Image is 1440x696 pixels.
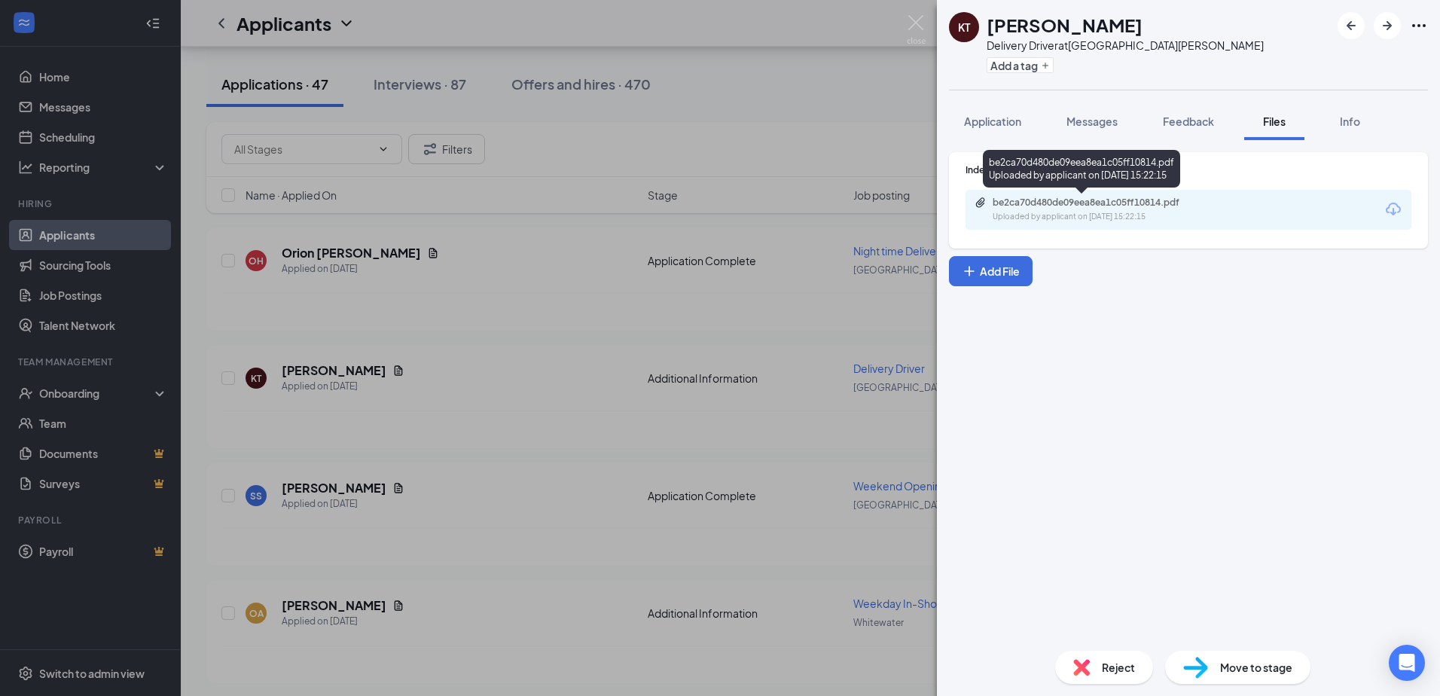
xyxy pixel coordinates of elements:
div: Uploaded by applicant on [DATE] 15:22:15 [993,211,1219,223]
div: Indeed Resume [966,163,1411,176]
button: Add FilePlus [949,256,1033,286]
span: Files [1263,114,1286,128]
h1: [PERSON_NAME] [987,12,1143,38]
span: Reject [1102,659,1135,676]
svg: Plus [962,264,977,279]
a: Paperclipbe2ca70d480de09eea8ea1c05ff10814.pdfUploaded by applicant on [DATE] 15:22:15 [975,197,1219,223]
span: Info [1340,114,1360,128]
svg: ArrowLeftNew [1342,17,1360,35]
div: KT [958,20,970,35]
div: Open Intercom Messenger [1389,645,1425,681]
svg: ArrowRight [1378,17,1396,35]
div: be2ca70d480de09eea8ea1c05ff10814.pdf [993,197,1204,209]
span: Feedback [1163,114,1214,128]
svg: Ellipses [1410,17,1428,35]
span: Messages [1066,114,1118,128]
svg: Paperclip [975,197,987,209]
button: ArrowRight [1374,12,1401,39]
span: Application [964,114,1021,128]
div: Delivery Driver at [GEOGRAPHIC_DATA][PERSON_NAME] [987,38,1264,53]
button: PlusAdd a tag [987,57,1054,73]
svg: Plus [1041,61,1050,70]
div: be2ca70d480de09eea8ea1c05ff10814.pdf Uploaded by applicant on [DATE] 15:22:15 [983,150,1180,188]
span: Move to stage [1220,659,1292,676]
button: ArrowLeftNew [1338,12,1365,39]
svg: Download [1384,200,1402,218]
